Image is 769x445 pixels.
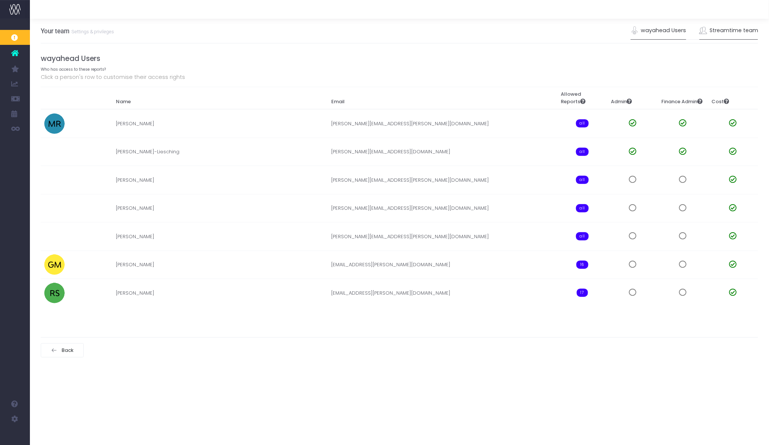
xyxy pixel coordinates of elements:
[607,87,658,109] th: Admin
[113,194,328,222] td: [PERSON_NAME]
[41,73,759,82] p: Click a person's row to customise their access rights
[328,166,557,194] td: [PERSON_NAME][EMAIL_ADDRESS][PERSON_NAME][DOMAIN_NAME]
[41,343,84,357] a: Back
[113,279,328,307] td: [PERSON_NAME]
[658,87,708,109] th: Finance Admin
[576,176,589,184] span: all
[9,430,21,441] img: images/default_profile_image.png
[113,109,328,138] td: [PERSON_NAME]
[576,261,588,269] span: 16
[557,87,607,109] th: Allowed Reports
[328,138,557,166] td: [PERSON_NAME][EMAIL_ADDRESS][DOMAIN_NAME]
[576,232,589,240] span: all
[577,289,588,297] span: 17
[44,141,65,162] img: profile_images
[44,198,65,218] img: profile_images
[328,194,557,222] td: [PERSON_NAME][EMAIL_ADDRESS][PERSON_NAME][DOMAIN_NAME]
[44,283,65,303] img: profile_images
[41,65,106,72] small: Who has access to these reports?
[41,27,114,35] h3: Your team
[576,119,589,128] span: all
[328,279,557,307] td: [EMAIL_ADDRESS][PERSON_NAME][DOMAIN_NAME]
[328,109,557,138] td: [PERSON_NAME][EMAIL_ADDRESS][PERSON_NAME][DOMAIN_NAME]
[576,148,589,156] span: all
[708,87,758,109] th: Cost
[113,87,328,109] th: Name
[44,113,65,134] img: profile_images
[576,204,589,212] span: all
[41,54,759,63] h4: wayahead Users
[328,251,557,279] td: [EMAIL_ADDRESS][PERSON_NAME][DOMAIN_NAME]
[699,22,759,39] a: Streamtime team
[113,251,328,279] td: [PERSON_NAME]
[70,27,114,35] small: Settings & privileges
[44,170,65,190] img: profile_images
[44,226,65,247] img: profile_images
[113,138,328,166] td: [PERSON_NAME]-Liesching
[631,22,686,39] a: wayahead Users
[328,87,557,109] th: Email
[328,222,557,251] td: [PERSON_NAME][EMAIL_ADDRESS][PERSON_NAME][DOMAIN_NAME]
[59,347,74,353] span: Back
[113,166,328,194] td: [PERSON_NAME]
[44,254,65,275] img: profile_images
[113,222,328,251] td: [PERSON_NAME]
